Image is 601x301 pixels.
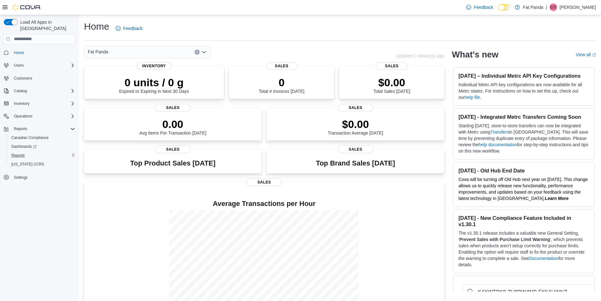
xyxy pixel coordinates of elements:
[464,1,496,14] a: Feedback
[9,143,39,150] a: Dashboards
[139,118,206,130] p: 0.00
[11,100,32,107] button: Inventory
[1,172,78,182] button: Settings
[11,125,75,133] span: Reports
[560,3,596,11] p: [PERSON_NAME]
[13,4,41,10] img: Cova
[459,81,589,100] p: Individual Metrc API key configurations are now available for all Metrc states. For instructions ...
[14,114,33,119] span: Operations
[6,151,78,160] button: Reports
[89,200,439,208] h4: Average Transactions per Hour
[546,3,547,11] p: |
[459,114,589,120] h3: [DATE] - Integrated Metrc Transfers Coming Soon
[9,143,75,150] span: Dashboards
[576,52,596,57] a: View allExternal link
[479,142,517,147] a: help documentation
[14,88,27,93] span: Catalog
[459,73,589,79] h3: [DATE] – Individual Metrc API Key Configurations
[1,99,78,108] button: Inventory
[396,53,444,58] p: Updated 1 minute(s) ago
[246,178,282,186] span: Sales
[11,112,75,120] span: Operations
[18,19,75,32] span: Load All Apps in [GEOGRAPHIC_DATA]
[14,50,24,55] span: Home
[328,118,383,135] div: Transaction Average [DATE]
[11,112,35,120] button: Operations
[6,133,78,142] button: Canadian Compliance
[130,160,215,167] h3: Top Product Sales [DATE]
[376,62,408,70] span: Sales
[459,177,588,201] span: Cova will be turning off Old Hub next year on [DATE]. This change allows us to quickly release ne...
[459,237,550,242] strong: Prevent Sales with Purchase Limit Warning
[88,48,108,56] span: Fat Panda
[490,129,509,135] a: Transfers
[11,74,75,82] span: Customers
[529,256,558,261] a: Documentation
[266,62,297,70] span: Sales
[84,20,109,33] h1: Home
[195,50,200,55] button: Clear input
[1,61,78,70] button: Users
[14,175,27,180] span: Settings
[9,134,51,141] a: Canadian Compliance
[373,76,410,89] p: $0.00
[113,22,145,35] a: Feedback
[14,63,24,68] span: Users
[11,100,75,107] span: Inventory
[459,215,589,227] h3: [DATE] - New Compliance Feature Included in v1.30.1
[1,48,78,57] button: Home
[11,87,75,95] span: Catalog
[11,162,44,167] span: [US_STATE] CCRS
[14,101,29,106] span: Inventory
[498,4,512,11] input: Dark Mode
[459,167,589,174] h3: [DATE] - Old Hub End Date
[459,123,589,154] p: Starting [DATE], store-to-store transfers can now be integrated with Metrc using in [GEOGRAPHIC_D...
[14,76,32,81] span: Customers
[11,87,29,95] button: Catalog
[136,62,172,70] span: Inventory
[11,173,75,181] span: Settings
[373,76,410,94] div: Total Sales [DATE]
[11,75,35,82] a: Customers
[9,160,75,168] span: Washington CCRS
[119,76,189,94] div: Expired or Expiring in Next 30 Days
[6,142,78,151] a: Dashboards
[119,76,189,89] p: 0 units / 0 g
[11,144,37,149] span: Dashboards
[592,53,596,57] svg: External link
[1,112,78,121] button: Operations
[474,4,493,10] span: Feedback
[459,230,589,268] p: The v1.30.1 release includes a valuable new General Setting, ' ', which prevents sales when produ...
[11,62,26,69] button: Users
[201,50,207,55] button: Open list of options
[11,62,75,69] span: Users
[155,146,190,153] span: Sales
[14,126,27,131] span: Reports
[545,196,568,201] a: Learn More
[259,76,304,89] p: 0
[1,87,78,95] button: Catalog
[9,160,47,168] a: [US_STATE] CCRS
[11,135,49,140] span: Canadian Compliance
[316,160,395,167] h3: Top Brand Sales [DATE]
[11,49,75,57] span: Home
[11,49,27,57] a: Home
[11,153,25,158] span: Reports
[328,118,383,130] p: $0.00
[259,76,304,94] div: Total # Invoices [DATE]
[9,134,75,141] span: Canadian Compliance
[550,3,557,11] div: Cherise Oram
[155,104,190,111] span: Sales
[1,74,78,83] button: Customers
[338,146,373,153] span: Sales
[11,174,30,181] a: Settings
[9,152,75,159] span: Reports
[523,3,544,11] p: Fat Panda
[139,118,206,135] div: Avg Items Per Transaction [DATE]
[452,50,498,60] h2: What's new
[1,124,78,133] button: Reports
[4,45,75,198] nav: Complex example
[11,125,30,133] button: Reports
